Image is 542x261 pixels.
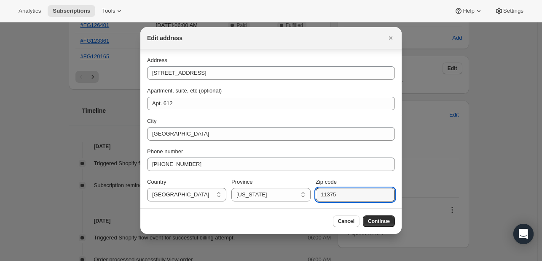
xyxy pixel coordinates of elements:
[102,8,115,14] span: Tools
[338,218,354,225] span: Cancel
[53,8,90,14] span: Subscriptions
[333,215,360,227] button: Cancel
[147,87,222,94] span: Apartment, suite, etc (optional)
[363,215,395,227] button: Continue
[19,8,41,14] span: Analytics
[490,5,529,17] button: Settings
[147,179,166,185] span: Country
[385,32,397,44] button: Close
[449,5,488,17] button: Help
[231,179,253,185] span: Province
[503,8,523,14] span: Settings
[97,5,129,17] button: Tools
[513,224,534,244] div: Open Intercom Messenger
[13,5,46,17] button: Analytics
[147,34,182,42] h2: Edit address
[368,218,390,225] span: Continue
[147,57,167,63] span: Address
[147,118,156,124] span: City
[147,148,183,155] span: Phone number
[316,179,337,185] span: Zip code
[48,5,95,17] button: Subscriptions
[463,8,474,14] span: Help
